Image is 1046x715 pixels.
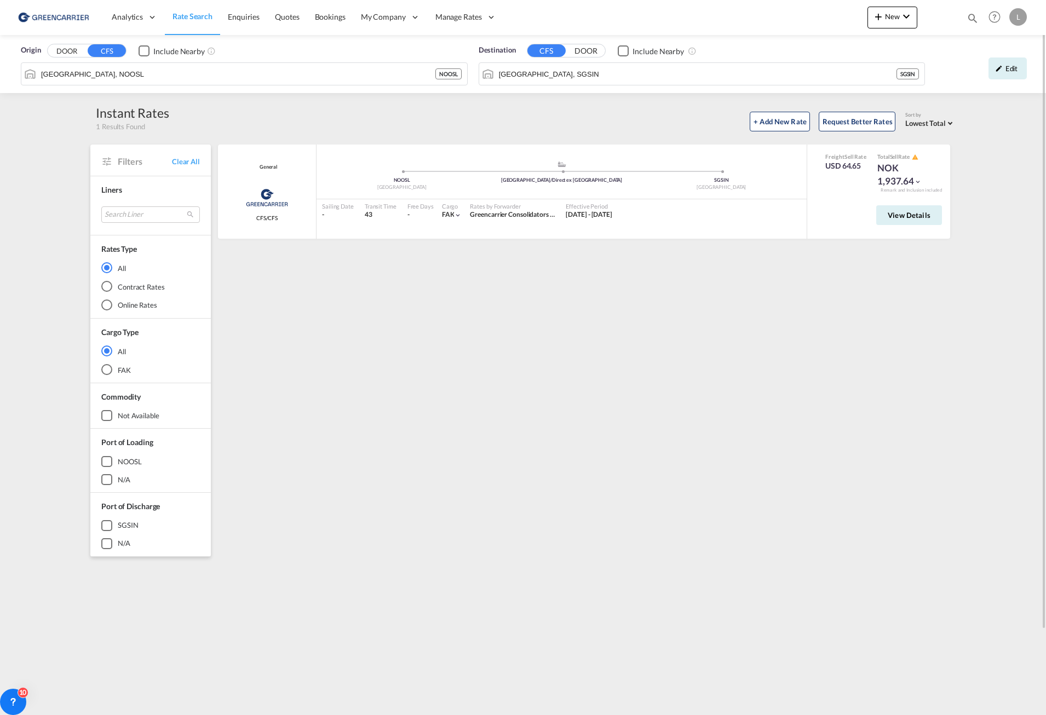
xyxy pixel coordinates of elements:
[101,327,139,338] div: Cargo Type
[470,202,555,210] div: Rates by Forwarder
[888,211,930,220] span: View Details
[365,210,396,220] div: 43
[118,538,130,548] div: N/A
[257,164,277,171] div: Contract / Rate Agreement / Tariff / Spot Pricing Reference Number: General
[872,187,950,193] div: Remark and Inclusion included
[435,68,462,79] div: NOOSL
[905,116,956,129] md-select: Select: Lowest Total
[479,63,925,85] md-input-container: Singapore, SGSIN
[101,437,153,447] span: Port of Loading
[275,12,299,21] span: Quotes
[914,178,922,186] md-icon: icon-chevron-down
[566,210,612,220] div: 01 Aug 2025 - 31 Aug 2025
[876,205,942,225] button: View Details
[118,475,130,485] div: N/A
[118,457,142,466] div: NOOSL
[228,12,260,21] span: Enquiries
[16,5,90,30] img: e39c37208afe11efa9cb1d7a6ea7d6f5.png
[41,66,435,82] input: Search by Port
[361,11,406,22] span: My Company
[618,45,684,56] md-checkbox: Checkbox No Ink
[872,10,885,23] md-icon: icon-plus 400-fg
[407,210,410,220] div: -
[844,153,854,160] span: Sell
[101,299,200,310] md-radio-button: Online Rates
[88,44,126,57] button: CFS
[315,12,346,21] span: Bookings
[566,202,612,210] div: Effective Period
[118,411,159,420] div: not available
[256,214,278,222] span: CFS/CFS
[101,392,141,401] span: Commodity
[112,11,143,22] span: Analytics
[101,185,122,194] span: Liners
[470,210,555,220] div: Greencarrier Consolidators (Norway)
[442,202,462,210] div: Cargo
[139,45,205,56] md-checkbox: Checkbox No Ink
[1009,8,1027,26] div: L
[900,10,913,23] md-icon: icon-chevron-down
[890,153,899,160] span: Sell
[101,538,200,549] md-checkbox: N/A
[207,47,216,55] md-icon: Unchecked: Ignores neighbouring ports when fetching rates.Checked : Includes neighbouring ports w...
[985,8,1004,26] span: Help
[21,63,467,85] md-input-container: Oslo, NOOSL
[877,153,932,162] div: Total Rate
[257,164,277,171] span: General
[173,11,212,21] span: Rate Search
[967,12,979,24] md-icon: icon-magnify
[872,12,913,21] span: New
[118,520,139,530] div: SGSIN
[896,68,919,79] div: SGSIN
[101,501,160,511] span: Port of Discharge
[101,244,137,255] div: Rates Type
[470,210,622,218] span: Greencarrier Consolidators ([GEOGRAPHIC_DATA])
[499,66,896,82] input: Search by Port
[101,456,200,467] md-checkbox: NOOSL
[566,210,612,218] span: [DATE] - [DATE]
[905,112,956,119] div: Sort by
[118,155,172,168] span: Filters
[905,119,946,128] span: Lowest Total
[101,474,200,485] md-checkbox: N/A
[101,281,200,292] md-radio-button: Contract Rates
[96,104,169,122] div: Instant Rates
[101,345,200,356] md-radio-button: All
[482,177,642,184] div: [GEOGRAPHIC_DATA]/Direct ex [GEOGRAPHIC_DATA]
[825,160,866,171] div: USD 64.65
[48,45,86,57] button: DOOR
[912,154,918,160] md-icon: icon-alert
[641,177,801,184] div: SGSIN
[985,8,1009,27] div: Help
[555,162,568,167] md-icon: assets/icons/custom/ship-fill.svg
[867,7,917,28] button: icon-plus 400-fgNewicon-chevron-down
[825,153,866,160] div: Freight Rate
[153,46,205,57] div: Include Nearby
[995,65,1003,72] md-icon: icon-pencil
[479,45,516,56] span: Destination
[172,157,200,166] span: Clear All
[527,44,566,57] button: CFS
[101,364,200,375] md-radio-button: FAK
[567,45,605,57] button: DOOR
[967,12,979,28] div: icon-magnify
[21,45,41,56] span: Origin
[365,202,396,210] div: Transit Time
[877,162,932,188] div: NOK 1,937.64
[101,520,200,531] md-checkbox: SGSIN
[911,153,918,161] button: icon-alert
[454,211,462,219] md-icon: icon-chevron-down
[322,184,482,191] div: [GEOGRAPHIC_DATA]
[819,112,895,131] button: Request Better Rates
[442,210,455,218] span: FAK
[243,184,291,211] img: Greencarrier Consolidators
[435,11,482,22] span: Manage Rates
[322,202,354,210] div: Sailing Date
[101,262,200,273] md-radio-button: All
[641,184,801,191] div: [GEOGRAPHIC_DATA]
[96,122,145,131] span: 1 Results Found
[633,46,684,57] div: Include Nearby
[688,47,697,55] md-icon: Unchecked: Ignores neighbouring ports when fetching rates.Checked : Includes neighbouring ports w...
[322,177,482,184] div: NOOSL
[407,202,434,210] div: Free Days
